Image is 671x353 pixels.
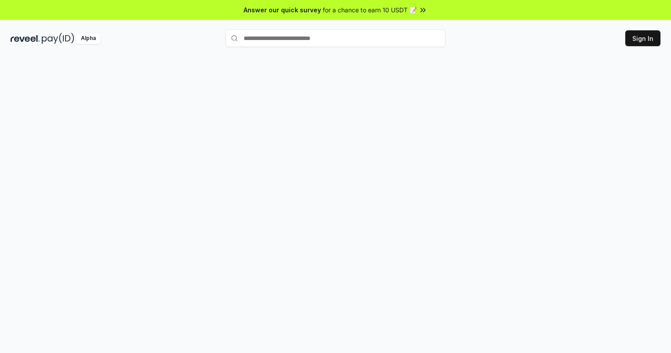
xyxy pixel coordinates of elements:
button: Sign In [625,30,660,46]
img: pay_id [42,33,74,44]
span: Answer our quick survey [244,5,321,15]
span: for a chance to earn 10 USDT 📝 [323,5,417,15]
div: Alpha [76,33,101,44]
img: reveel_dark [11,33,40,44]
